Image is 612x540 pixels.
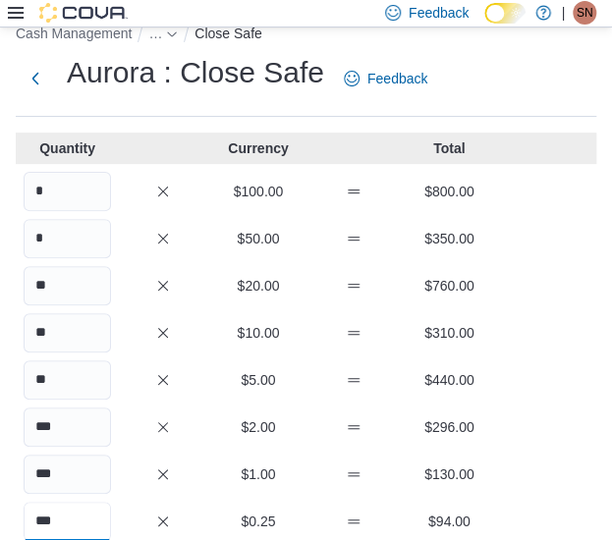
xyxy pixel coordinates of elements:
input: Quantity [24,172,111,211]
input: Quantity [24,407,111,447]
p: Currency [214,138,302,158]
p: $94.00 [406,512,493,531]
p: $2.00 [214,417,302,437]
p: $10.00 [214,323,302,343]
p: $50.00 [214,229,302,248]
span: See collapsed breadcrumbs [148,26,162,41]
span: Dark Mode [484,24,485,25]
input: Quantity [24,313,111,352]
p: $130.00 [406,464,493,484]
div: Stephanie Neblett [573,1,596,25]
input: Quantity [24,219,111,258]
input: Quantity [24,455,111,494]
span: SN [577,1,593,25]
h1: Aurora : Close Safe [67,53,324,92]
p: $5.00 [214,370,302,390]
a: Feedback [336,59,435,98]
svg: - Clicking this button will toggle a popover dialog. [166,28,178,40]
p: $310.00 [406,323,493,343]
button: Cash Management [16,26,132,41]
p: $20.00 [214,276,302,296]
p: Quantity [24,138,111,158]
p: Total [406,138,493,158]
button: Next [16,59,55,98]
input: Quantity [24,266,111,305]
p: $800.00 [406,182,493,201]
p: | [561,1,565,25]
button: Close Safe [195,26,261,41]
nav: An example of EuiBreadcrumbs [16,22,596,49]
p: $760.00 [406,276,493,296]
img: Cova [39,3,128,23]
span: Feedback [367,69,427,88]
p: $100.00 [214,182,302,201]
span: Feedback [409,3,469,23]
p: $350.00 [406,229,493,248]
p: $0.25 [214,512,302,531]
p: $1.00 [214,464,302,484]
p: $440.00 [406,370,493,390]
input: Dark Mode [484,3,526,24]
p: $296.00 [406,417,493,437]
button: See collapsed breadcrumbs - Clicking this button will toggle a popover dialog. [148,26,178,41]
input: Quantity [24,360,111,400]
